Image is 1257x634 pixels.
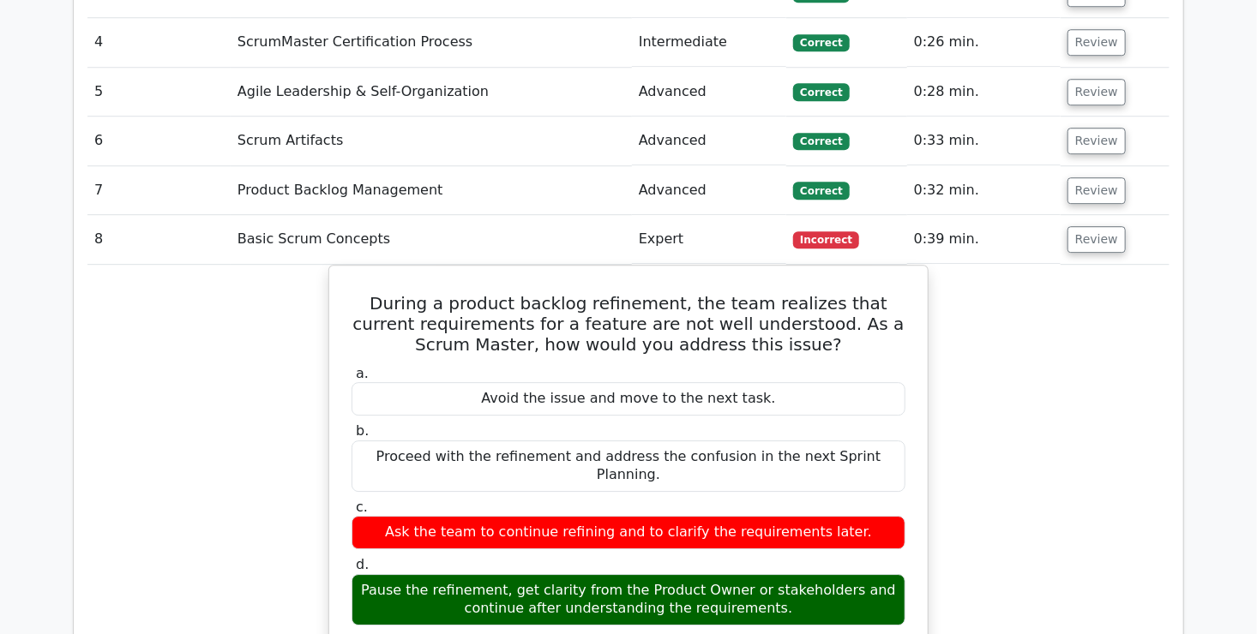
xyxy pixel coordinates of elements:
div: Avoid the issue and move to the next task. [352,382,905,416]
td: 0:26 min. [907,18,1061,67]
span: Correct [793,133,849,150]
div: Pause the refinement, get clarity from the Product Owner or stakeholders and continue after under... [352,574,905,625]
span: d. [356,556,369,572]
td: 0:28 min. [907,68,1061,117]
h5: During a product backlog refinement, the team realizes that current requirements for a feature ar... [350,293,907,355]
td: Advanced [632,68,786,117]
td: 5 [87,68,231,117]
td: Product Backlog Management [231,166,632,215]
span: Correct [793,34,849,51]
td: ScrumMaster Certification Process [231,18,632,67]
div: Proceed with the refinement and address the confusion in the next Sprint Planning. [352,440,905,492]
button: Review [1068,128,1126,154]
td: 7 [87,166,231,215]
span: Correct [793,182,849,199]
button: Review [1068,177,1126,204]
td: 8 [87,215,231,264]
span: b. [356,422,369,439]
button: Review [1068,29,1126,56]
td: 4 [87,18,231,67]
td: Expert [632,215,786,264]
td: Advanced [632,117,786,165]
td: 0:39 min. [907,215,1061,264]
td: Agile Leadership & Self-Organization [231,68,632,117]
div: Ask the team to continue refining and to clarify the requirements later. [352,516,905,549]
span: Incorrect [793,231,859,248]
span: Correct [793,83,849,100]
button: Review [1068,226,1126,253]
td: Basic Scrum Concepts [231,215,632,264]
button: Review [1068,79,1126,105]
td: Advanced [632,166,786,215]
td: 0:32 min. [907,166,1061,215]
span: c. [356,499,368,515]
td: 0:33 min. [907,117,1061,165]
span: a. [356,365,369,381]
td: Intermediate [632,18,786,67]
td: 6 [87,117,231,165]
td: Scrum Artifacts [231,117,632,165]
